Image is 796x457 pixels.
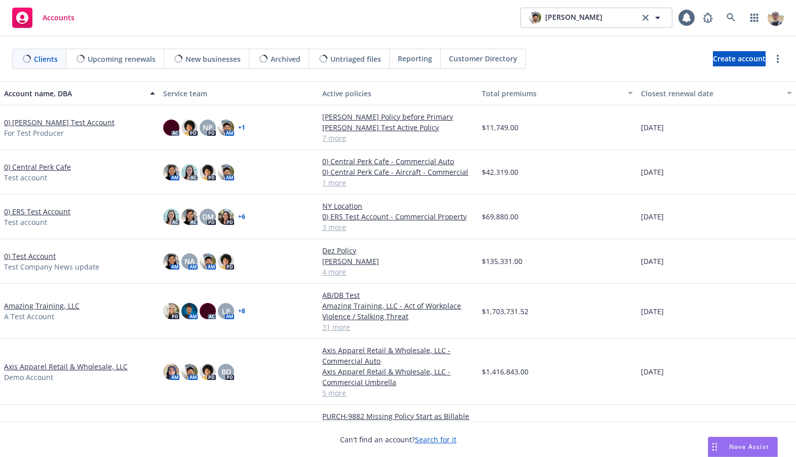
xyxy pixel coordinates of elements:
[641,366,664,377] span: [DATE]
[4,172,47,183] span: Test account
[181,120,198,136] img: photo
[478,81,637,105] button: Total premiums
[4,88,144,99] div: Account name, DBA
[639,12,652,24] a: clear selection
[4,372,53,383] span: Demo Account
[4,206,70,217] a: 0) ERS Test Account
[322,111,473,122] a: [PERSON_NAME] Policy before Primary
[698,8,718,28] a: Report a Bug
[238,308,245,314] a: + 8
[4,117,115,128] a: 0) [PERSON_NAME] Test Account
[163,253,179,270] img: photo
[181,164,198,180] img: photo
[641,306,664,317] span: [DATE]
[768,10,784,26] img: photo
[185,54,241,64] span: New businesses
[641,167,664,177] span: [DATE]
[181,364,198,380] img: photo
[708,437,721,456] div: Drag to move
[322,88,473,99] div: Active policies
[322,222,473,233] a: 3 more
[322,366,473,388] a: Axis Apparel Retail & Wholesale, LLC - Commercial Umbrella
[203,122,213,133] span: NP
[221,366,231,377] span: BD
[772,53,784,65] a: more
[482,167,518,177] span: $42,319.00
[163,164,179,180] img: photo
[641,211,664,222] span: [DATE]
[163,209,179,225] img: photo
[637,81,796,105] button: Closest renewal date
[4,217,47,227] span: Test account
[322,345,473,366] a: Axis Apparel Retail & Wholesale, LLC - Commercial Auto
[218,164,234,180] img: photo
[322,300,473,322] a: Amazing Training, LLC - Act of Workplace Violence / Stalking Threat
[163,120,179,136] img: photo
[181,303,198,319] img: photo
[218,253,234,270] img: photo
[713,51,766,66] a: Create account
[322,122,473,133] a: [PERSON_NAME] Test Active Policy
[4,128,64,138] span: For Test Producer
[322,266,473,277] a: 4 more
[641,256,664,266] span: [DATE]
[318,81,477,105] button: Active policies
[4,162,71,172] a: 0) Central Perk Cafe
[4,300,80,311] a: Amazing Training, LLC
[641,122,664,133] span: [DATE]
[200,164,216,180] img: photo
[482,256,522,266] span: $135,331.00
[322,388,473,398] a: 5 more
[340,434,457,445] span: Can't find an account?
[322,156,473,167] a: 0) Central Perk Cafe - Commercial Auto
[482,306,528,317] span: $1,703,731.52
[8,4,79,32] a: Accounts
[708,437,778,457] button: Nova Assist
[398,53,432,64] span: Reporting
[322,133,473,143] a: 7 more
[322,256,473,266] a: [PERSON_NAME]
[641,88,781,99] div: Closest renewal date
[238,214,245,220] a: + 6
[4,361,128,372] a: Axis Apparel Retail & Wholesale, LLC
[200,364,216,380] img: photo
[4,251,56,261] a: 0) Test Account
[322,290,473,300] a: AB/DB Test
[88,54,156,64] span: Upcoming renewals
[181,209,198,225] img: photo
[163,88,314,99] div: Service team
[529,12,541,24] img: photo
[4,261,99,272] span: Test Company News update
[449,53,517,64] span: Customer Directory
[322,167,473,177] a: 0) Central Perk Cafe - Aircraft - Commercial
[322,411,473,432] a: PURCH-9882 Missing Policy Start as Billable Entity - Direct
[184,256,195,266] span: NA
[163,364,179,380] img: photo
[415,435,457,444] a: Search for it
[729,442,769,451] span: Nova Assist
[744,8,765,28] a: Switch app
[482,122,518,133] span: $11,749.00
[34,54,58,64] span: Clients
[159,81,318,105] button: Service team
[4,311,54,322] span: A Test Account
[322,201,473,211] a: NY Location
[218,120,234,136] img: photo
[330,54,381,64] span: Untriaged files
[482,211,518,222] span: $69,880.00
[202,211,214,222] span: DM
[482,366,528,377] span: $1,416,843.00
[545,12,602,24] span: [PERSON_NAME]
[271,54,300,64] span: Archived
[721,8,741,28] a: Search
[200,253,216,270] img: photo
[43,14,74,22] span: Accounts
[322,177,473,188] a: 1 more
[482,88,622,99] div: Total premiums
